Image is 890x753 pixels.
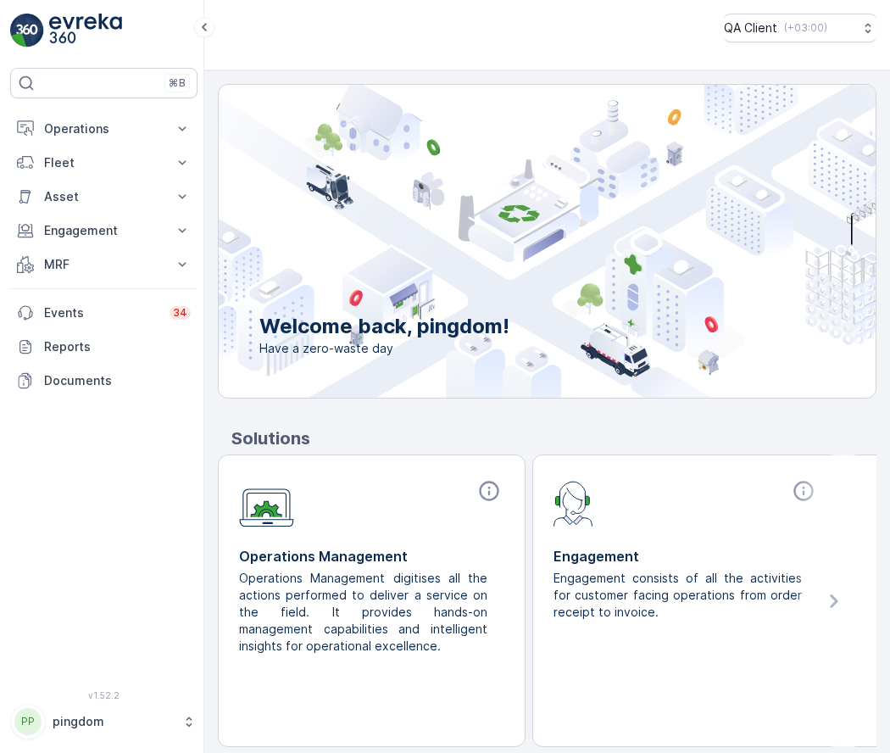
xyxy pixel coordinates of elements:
img: module-icon [239,479,294,527]
p: MRF [44,256,164,273]
img: logo [10,14,44,47]
p: ( +03:00 ) [784,21,827,35]
p: Fleet [44,154,164,171]
p: Engagement [44,222,164,239]
p: ⌘B [169,76,186,90]
a: Documents [10,364,197,398]
button: Engagement [10,214,197,248]
p: Documents [44,372,191,389]
button: QA Client(+03:00) [724,14,876,42]
p: Events [44,304,159,321]
p: Reports [44,338,191,355]
p: Operations [44,120,164,137]
p: 34 [173,306,187,320]
div: PP [14,708,42,735]
p: Engagement consists of all the activities for customer facing operations from order receipt to in... [553,570,805,621]
p: Solutions [231,426,876,451]
img: city illustration [142,85,876,398]
button: MRF [10,248,197,282]
p: Operations Management [239,546,504,566]
button: Fleet [10,146,197,180]
span: Have a zero-waste day [259,340,509,357]
p: pingdom [53,713,174,730]
a: Events34 [10,296,197,330]
button: Operations [10,112,197,146]
p: Welcome back, pingdom! [259,313,509,340]
p: Operations Management digitises all the actions performed to deliver a service on the field. It p... [239,570,491,655]
img: logo_light-DOdMpM7g.png [49,14,122,47]
a: Reports [10,330,197,364]
img: module-icon [553,479,593,527]
button: PPpingdom [10,704,197,739]
p: QA Client [724,20,777,36]
span: v 1.52.2 [10,690,197,700]
p: Engagement [553,546,819,566]
p: Asset [44,188,164,205]
button: Asset [10,180,197,214]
